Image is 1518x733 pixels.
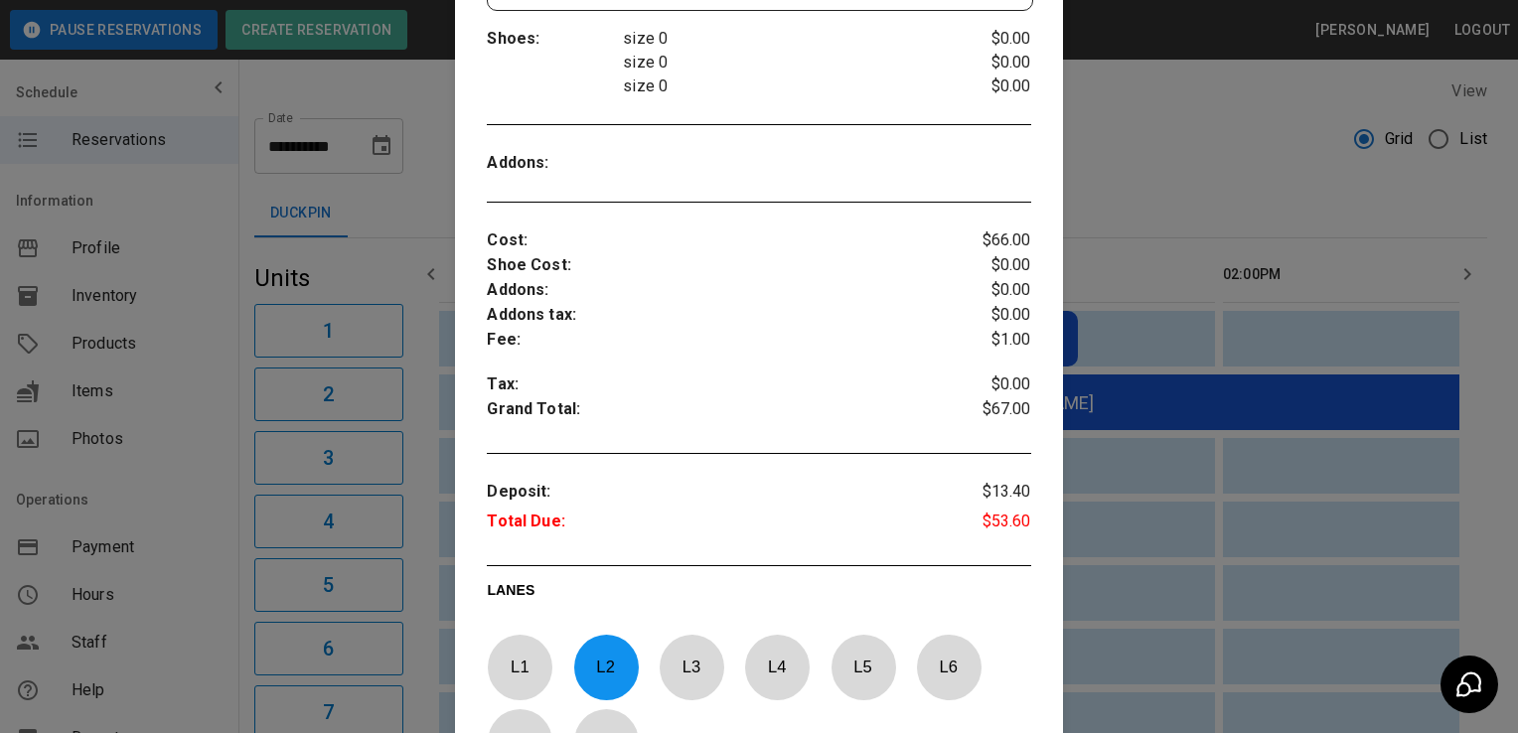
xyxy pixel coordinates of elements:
p: L 5 [831,644,896,690]
p: $0.00 [940,27,1030,51]
p: Fee : [487,328,940,353]
p: Tax : [487,372,940,397]
p: $0.00 [940,372,1030,397]
p: $0.00 [940,74,1030,98]
p: $67.00 [940,397,1030,427]
p: L 4 [744,644,810,690]
p: $1.00 [940,328,1030,353]
p: $0.00 [940,278,1030,303]
p: Shoe Cost : [487,253,940,278]
p: Grand Total : [487,397,940,427]
p: Cost : [487,228,940,253]
p: size 0 [623,27,940,51]
p: Addons tax : [487,303,940,328]
p: L 1 [487,644,552,690]
p: LANES [487,580,1030,608]
p: size 0 [623,51,940,74]
p: size 0 [623,74,940,98]
p: $53.60 [940,510,1030,539]
p: L 2 [573,644,639,690]
p: L 3 [659,644,724,690]
p: Total Due : [487,510,940,539]
p: Shoes : [487,27,623,52]
p: L 6 [916,644,982,690]
p: $66.00 [940,228,1030,253]
p: $13.40 [940,480,1030,510]
p: Addons : [487,151,623,176]
p: $0.00 [940,303,1030,328]
p: Addons : [487,278,940,303]
p: $0.00 [940,51,1030,74]
p: $0.00 [940,253,1030,278]
p: Deposit : [487,480,940,510]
